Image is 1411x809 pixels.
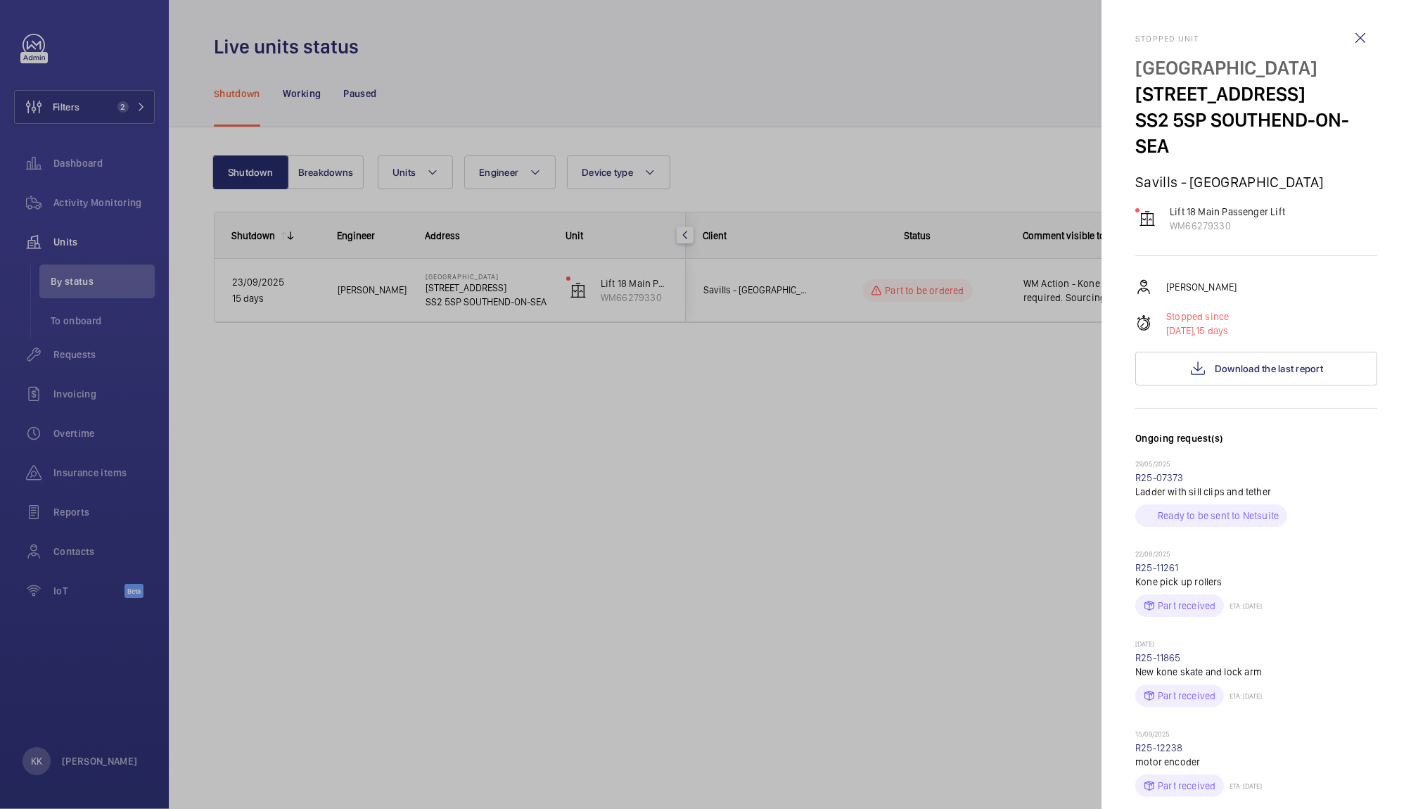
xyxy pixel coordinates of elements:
p: ETA: [DATE] [1224,692,1262,700]
p: 15/09/2025 [1135,730,1377,741]
p: [DATE] [1135,639,1377,651]
p: [PERSON_NAME] [1166,280,1237,294]
img: elevator.svg [1139,210,1156,227]
p: Lift 18 Main Passenger Lift [1170,205,1285,219]
a: R25-11865 [1135,652,1181,663]
p: Kone pick up rollers [1135,575,1377,589]
h2: Stopped unit [1135,34,1377,44]
p: ETA: [DATE] [1224,782,1262,790]
p: [STREET_ADDRESS] [1135,81,1377,107]
a: R25-11261 [1135,562,1179,573]
p: 29/05/2025 [1135,459,1377,471]
p: Ready to be sent to Netsuite [1158,509,1279,523]
p: 22/08/2025 [1135,549,1377,561]
p: Ladder with sill clips and tether [1135,485,1377,499]
span: Download the last report [1215,363,1323,374]
p: Part received [1158,599,1215,613]
h3: Ongoing request(s) [1135,431,1377,459]
p: Part received [1158,779,1215,793]
button: Download the last report [1135,352,1377,386]
p: WM66279330 [1170,219,1285,233]
span: [DATE], [1166,325,1196,336]
p: Part received [1158,689,1215,703]
p: ETA: [DATE] [1224,601,1262,610]
p: 15 days [1166,324,1229,338]
p: Savills - [GEOGRAPHIC_DATA] [1135,173,1377,191]
p: Stopped since [1166,310,1229,324]
p: motor encoder [1135,755,1377,769]
a: R25-12238 [1135,742,1183,753]
p: New kone skate and lock arm [1135,665,1377,679]
p: SS2 5SP SOUTHEND-ON-SEA [1135,107,1377,159]
p: [GEOGRAPHIC_DATA] [1135,55,1377,81]
a: R25-07373 [1135,472,1184,483]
